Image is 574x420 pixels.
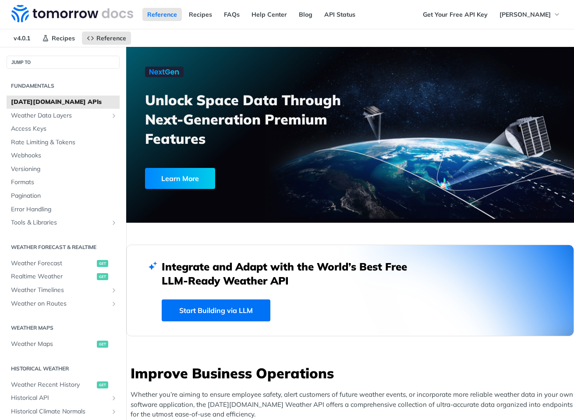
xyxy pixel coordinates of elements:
[11,165,117,174] span: Versioning
[11,138,117,147] span: Rate Limiting & Tokens
[11,218,108,227] span: Tools & Libraries
[7,163,120,176] a: Versioning
[495,8,565,21] button: [PERSON_NAME]
[11,272,95,281] span: Realtime Weather
[11,125,117,133] span: Access Keys
[7,284,120,297] a: Weather TimelinesShow subpages for Weather Timelines
[9,32,35,45] span: v4.0.1
[7,365,120,373] h2: Historical Weather
[219,8,244,21] a: FAQs
[247,8,292,21] a: Help Center
[7,405,120,418] a: Historical Climate NormalsShow subpages for Historical Climate Normals
[11,394,108,402] span: Historical API
[11,192,117,200] span: Pagination
[7,136,120,149] a: Rate Limiting & Tokens
[131,363,574,383] h3: Improve Business Operations
[97,273,108,280] span: get
[110,395,117,402] button: Show subpages for Historical API
[7,96,120,109] a: [DATE][DOMAIN_NAME] APIs
[7,176,120,189] a: Formats
[7,378,120,392] a: Weather Recent Historyget
[7,149,120,162] a: Webhooks
[97,381,108,388] span: get
[7,122,120,135] a: Access Keys
[11,98,117,107] span: [DATE][DOMAIN_NAME] APIs
[11,407,108,416] span: Historical Climate Normals
[97,341,108,348] span: get
[7,392,120,405] a: Historical APIShow subpages for Historical API
[110,112,117,119] button: Show subpages for Weather Data Layers
[110,287,117,294] button: Show subpages for Weather Timelines
[145,67,184,77] img: NextGen
[110,300,117,307] button: Show subpages for Weather on Routes
[145,168,215,189] div: Learn More
[11,111,108,120] span: Weather Data Layers
[11,5,133,22] img: Tomorrow.io Weather API Docs
[500,11,551,18] span: [PERSON_NAME]
[7,109,120,122] a: Weather Data LayersShow subpages for Weather Data Layers
[7,257,120,270] a: Weather Forecastget
[145,90,360,148] h3: Unlock Space Data Through Next-Generation Premium Features
[96,34,126,42] span: Reference
[52,34,75,42] span: Recipes
[110,219,117,226] button: Show subpages for Tools & Libraries
[37,32,80,45] a: Recipes
[7,203,120,216] a: Error Handling
[97,260,108,267] span: get
[162,299,270,321] a: Start Building via LLM
[145,168,317,189] a: Learn More
[418,8,493,21] a: Get Your Free API Key
[82,32,131,45] a: Reference
[7,338,120,351] a: Weather Mapsget
[7,297,120,310] a: Weather on RoutesShow subpages for Weather on Routes
[11,259,95,268] span: Weather Forecast
[11,381,95,389] span: Weather Recent History
[7,270,120,283] a: Realtime Weatherget
[11,299,108,308] span: Weather on Routes
[162,260,420,288] h2: Integrate and Adapt with the World’s Best Free LLM-Ready Weather API
[11,151,117,160] span: Webhooks
[7,324,120,332] h2: Weather Maps
[7,189,120,203] a: Pagination
[7,82,120,90] h2: Fundamentals
[294,8,317,21] a: Blog
[319,8,360,21] a: API Status
[11,205,117,214] span: Error Handling
[11,286,108,295] span: Weather Timelines
[7,243,120,251] h2: Weather Forecast & realtime
[110,408,117,415] button: Show subpages for Historical Climate Normals
[7,216,120,229] a: Tools & LibrariesShow subpages for Tools & Libraries
[7,56,120,69] button: JUMP TO
[184,8,217,21] a: Recipes
[11,178,117,187] span: Formats
[11,340,95,349] span: Weather Maps
[131,390,574,420] p: Whether you’re aiming to ensure employee safety, alert customers of future weather events, or inc...
[142,8,182,21] a: Reference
